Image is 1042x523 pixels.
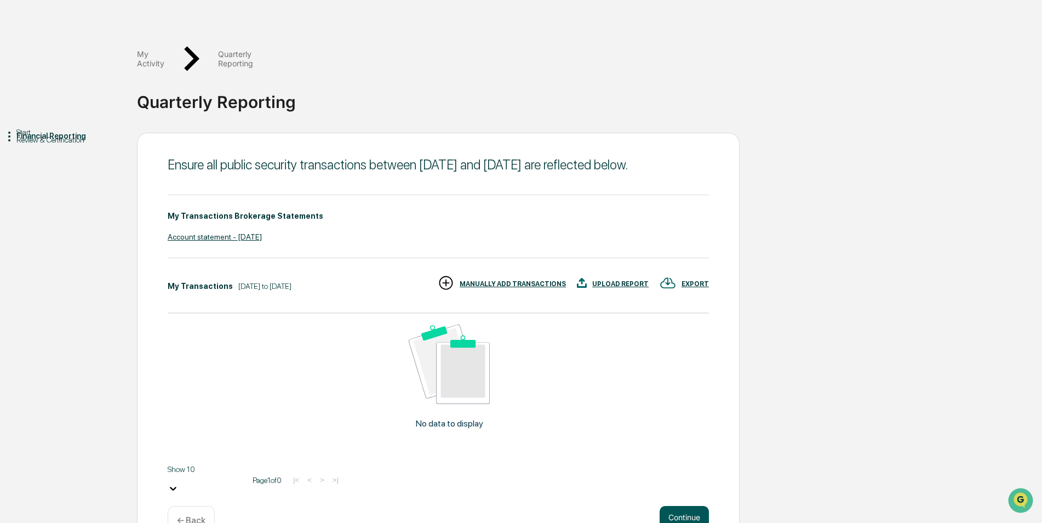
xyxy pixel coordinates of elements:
div: 🗄️ [79,139,88,148]
a: 🗄️Attestations [75,134,140,154]
button: Start new chat [186,87,199,100]
div: Show 10 [168,465,244,474]
a: Powered byPylon [77,185,133,194]
div: Start [16,128,137,137]
img: MANUALLY ADD TRANSACTIONS [438,275,454,291]
iframe: Open customer support [1007,487,1037,516]
div: Account statement - [DATE] [168,232,709,241]
span: Data Lookup [22,159,69,170]
div: Quarterly Reporting [218,49,253,68]
div: My Transactions [168,282,233,291]
a: 🔎Data Lookup [7,155,73,174]
div: Ensure all public security transactions between [DATE] and [DATE] are reflected below. [168,157,709,173]
span: Preclearance [22,138,71,149]
button: >| [329,475,342,485]
div: My Activity [137,49,164,68]
img: 1746055101610-c473b297-6a78-478c-a979-82029cc54cd1 [11,84,31,104]
div: Review & Certification [16,135,137,144]
div: UPLOAD REPORT [592,280,649,288]
div: Quarterly Reporting [137,83,1037,112]
button: < [304,475,315,485]
img: EXPORT [660,275,676,291]
div: EXPORT [682,280,709,288]
div: MANUALLY ADD TRANSACTIONS [460,280,566,288]
span: Page 1 of 0 [253,476,282,485]
button: > [317,475,328,485]
div: My Transactions Brokerage Statements [168,212,323,220]
div: Financial Reporting [16,132,137,140]
img: UPLOAD REPORT [577,275,587,291]
a: 🖐️Preclearance [7,134,75,154]
div: We're available if you need us! [37,95,139,104]
button: |< [290,475,302,485]
img: No data [409,325,490,404]
span: Pylon [109,186,133,194]
p: How can we help? [11,23,199,41]
div: 🖐️ [11,139,20,148]
span: Attestations [90,138,136,149]
div: [DATE] to [DATE] [238,282,291,291]
div: Start new chat [37,84,180,95]
div: 🔎 [11,160,20,169]
p: No data to display [416,418,483,429]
